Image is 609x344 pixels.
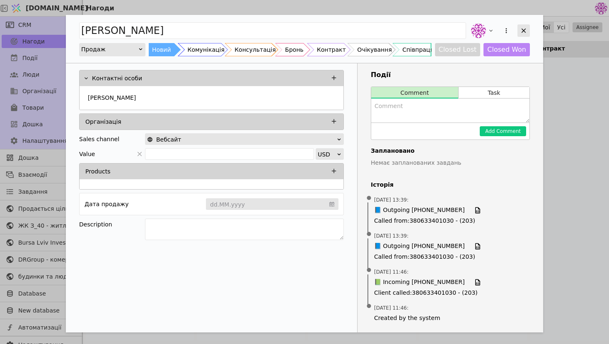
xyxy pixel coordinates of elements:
[374,304,408,312] span: [DATE] 11:46 :
[371,70,530,80] h3: Події
[365,260,373,281] span: •
[88,94,136,102] p: [PERSON_NAME]
[371,180,530,189] h4: Історія
[374,278,465,287] span: 📗 Incoming [PHONE_NUMBER]
[152,43,171,56] div: Новий
[402,43,434,56] div: Співпраця
[365,188,373,209] span: •
[374,196,408,204] span: [DATE] 13:39 :
[459,87,529,99] button: Task
[85,198,128,210] div: Дата продажу
[156,134,181,145] span: Вебсайт
[318,149,336,160] div: USD
[92,74,142,83] p: Контактні особи
[285,43,303,56] div: Бронь
[471,23,486,38] img: de
[374,289,527,297] span: Client called : 380633401030 - (203)
[365,296,373,317] span: •
[371,147,530,155] h4: Заплановано
[371,87,458,99] button: Comment
[374,242,465,251] span: 📘 Outgoing [PHONE_NUMBER]
[85,167,110,176] p: Products
[317,43,346,56] div: Контракт
[374,206,465,215] span: 📘 Outgoing [PHONE_NUMBER]
[66,15,543,332] div: Add Opportunity
[188,43,225,56] div: Комунікація
[374,232,408,240] span: [DATE] 13:39 :
[374,314,527,322] span: Created by the system
[79,219,145,230] div: Description
[79,133,119,145] div: Sales channel
[234,43,275,56] div: Консультація
[81,43,138,55] div: Продаж
[371,159,530,167] p: Немає запланованих завдань
[365,224,373,245] span: •
[374,253,527,261] span: Called from : 380633401030 - (203)
[374,268,408,276] span: [DATE] 11:46 :
[329,200,334,208] svg: calendar
[374,217,527,225] span: Called from : 380633401030 - (203)
[435,43,481,56] button: Closed Lost
[147,137,153,142] img: online-store.svg
[480,126,526,136] button: Add Comment
[357,43,391,56] div: Очікування
[483,43,530,56] button: Closed Won
[85,118,121,126] p: Організація
[79,148,95,160] span: Value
